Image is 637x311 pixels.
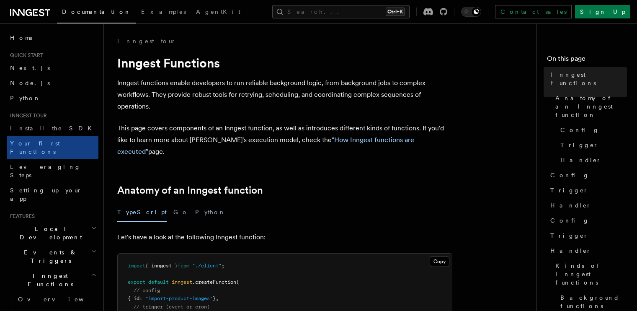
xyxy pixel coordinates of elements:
a: Leveraging Steps [7,159,98,183]
span: "import-product-images" [145,295,213,301]
span: Home [10,34,34,42]
a: Trigger [557,137,627,153]
span: Next.js [10,65,50,71]
span: Your first Functions [10,140,60,155]
a: Handler [547,198,627,213]
span: Python [10,95,41,101]
button: TypeScript [117,203,167,222]
a: Home [7,30,98,45]
a: Anatomy of an Inngest function [552,91,627,122]
button: Python [195,203,226,222]
span: Features [7,213,35,220]
button: Search...Ctrl+K [272,5,410,18]
a: Documentation [57,3,136,23]
span: ; [222,263,224,269]
span: Config [560,126,599,134]
span: Install the SDK [10,125,97,132]
span: inngest [172,279,192,285]
a: Node.js [7,75,98,91]
span: : [139,295,142,301]
span: Config [550,216,589,225]
span: // config [134,288,160,293]
button: Copy [430,256,449,267]
a: Trigger [547,183,627,198]
h4: On this page [547,54,627,67]
a: Anatomy of an Inngest function [117,184,263,196]
span: AgentKit [196,8,240,15]
h1: Inngest Functions [117,55,452,70]
a: Sign Up [575,5,630,18]
span: Quick start [7,52,43,59]
a: Setting up your app [7,183,98,206]
a: Inngest tour [117,37,176,45]
button: Go [173,203,188,222]
span: { id [128,295,139,301]
span: Node.js [10,80,50,86]
a: Your first Functions [7,136,98,159]
a: Examples [136,3,191,23]
span: Events & Triggers [7,248,91,265]
span: Handler [550,201,591,210]
span: Inngest Functions [550,70,627,87]
span: Trigger [550,231,588,240]
button: Local Development [7,221,98,245]
span: Inngest Functions [7,272,90,288]
span: Inngest tour [7,112,47,119]
span: Leveraging Steps [10,163,81,179]
span: Kinds of Inngest functions [555,262,627,287]
span: } [213,295,216,301]
a: Handler [547,243,627,258]
p: This page covers components of an Inngest function, as well as introduces different kinds of func... [117,122,452,158]
span: Background functions [560,293,627,310]
a: Trigger [547,228,627,243]
span: .createFunction [192,279,236,285]
span: Overview [18,296,104,303]
button: Toggle dark mode [461,7,481,17]
a: Kinds of Inngest functions [552,258,627,290]
span: Config [550,171,589,179]
span: import [128,263,145,269]
p: Let's have a look at the following Inngest function: [117,231,452,243]
span: export [128,279,145,285]
span: Trigger [550,186,588,194]
span: { inngest } [145,263,178,269]
a: Python [7,91,98,106]
a: Contact sales [495,5,572,18]
button: Inngest Functions [7,268,98,292]
span: Setting up your app [10,187,82,202]
span: // trigger (event or cron) [134,304,210,310]
a: Next.js [7,60,98,75]
a: Install the SDK [7,121,98,136]
p: Inngest functions enable developers to run reliable background logic, from background jobs to com... [117,77,452,112]
span: Documentation [62,8,131,15]
span: Local Development [7,225,91,241]
a: Config [557,122,627,137]
span: default [148,279,169,285]
span: from [178,263,189,269]
span: Anatomy of an Inngest function [555,94,627,119]
kbd: Ctrl+K [386,8,405,16]
a: AgentKit [191,3,245,23]
span: Handler [560,156,601,164]
a: Handler [557,153,627,168]
span: Handler [550,246,591,255]
a: Overview [15,292,98,307]
span: Trigger [560,141,598,149]
button: Events & Triggers [7,245,98,268]
span: "./client" [192,263,222,269]
a: Config [547,213,627,228]
span: ( [236,279,239,285]
a: Config [547,168,627,183]
span: Examples [141,8,186,15]
span: , [216,295,219,301]
a: Inngest Functions [547,67,627,91]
